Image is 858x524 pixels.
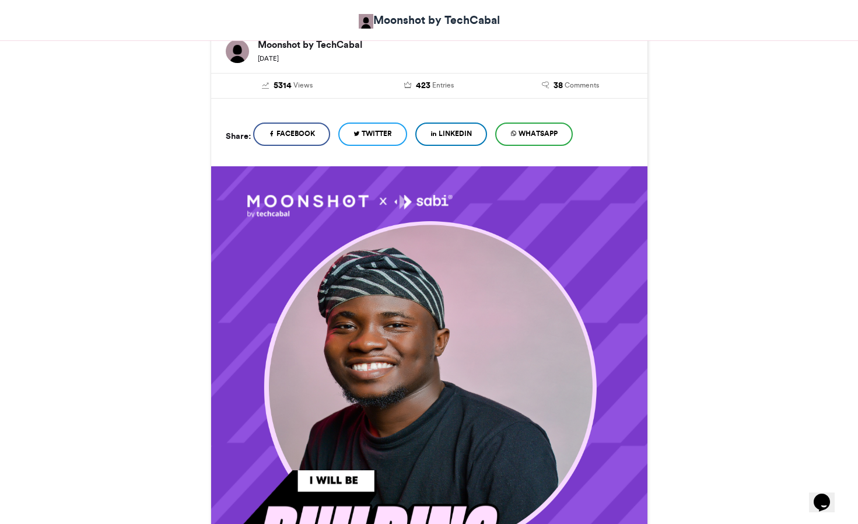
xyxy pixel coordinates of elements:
img: Moonshot by TechCabal [359,14,373,29]
span: Entries [432,80,454,90]
span: 423 [416,79,430,92]
iframe: chat widget [809,477,846,512]
span: Facebook [276,128,315,139]
a: Moonshot by TechCabal [359,12,500,29]
a: LinkedIn [415,123,487,146]
span: Twitter [362,128,392,139]
span: LinkedIn [439,128,472,139]
small: [DATE] [258,54,279,62]
h5: Share: [226,128,251,144]
span: WhatsApp [519,128,558,139]
a: Facebook [253,123,330,146]
span: Comments [565,80,599,90]
img: Moonshot by TechCabal [226,40,249,63]
a: Twitter [338,123,407,146]
a: 423 Entries [367,79,491,92]
h6: Moonshot by TechCabal [258,40,633,49]
a: 5314 Views [226,79,350,92]
a: 38 Comments [509,79,633,92]
span: Views [293,80,313,90]
span: 38 [554,79,563,92]
a: WhatsApp [495,123,573,146]
span: 5314 [274,79,292,92]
